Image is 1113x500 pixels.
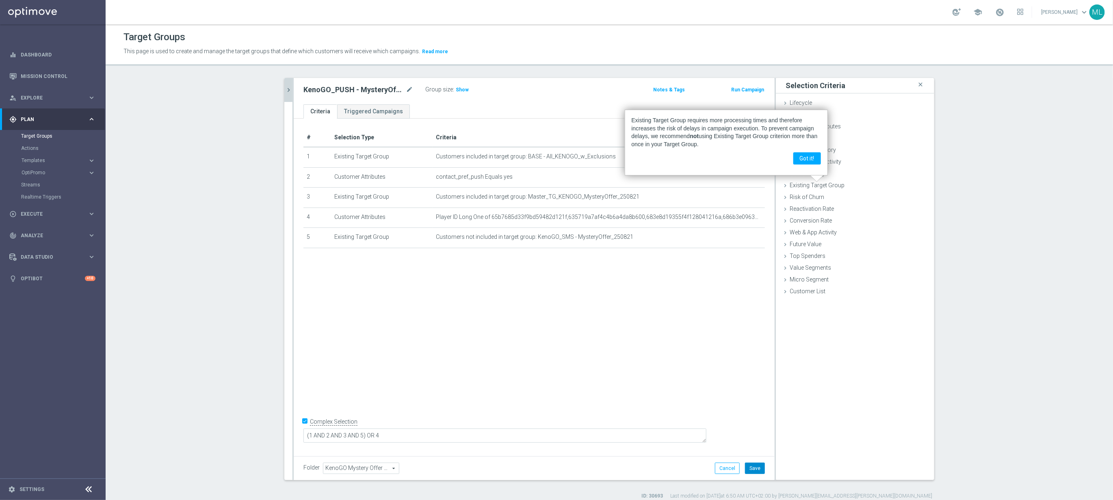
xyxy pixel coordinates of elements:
div: Optibot [9,268,95,289]
i: keyboard_arrow_right [88,169,95,177]
i: keyboard_arrow_right [88,210,95,218]
span: Top Spenders [790,253,825,259]
span: OptiPromo [22,170,80,175]
div: Target Groups [21,130,105,142]
i: keyboard_arrow_right [88,232,95,239]
div: ML [1089,4,1105,20]
span: Customers not included in target group: KenoGO_SMS - MysteryOffer_250821 [436,234,633,240]
span: Existing Target Group requires more processing times and therefore increases the risk of delays i... [632,117,816,139]
td: Customer Attributes [331,167,433,188]
div: Streams [21,179,105,191]
button: Run Campaign [730,85,765,94]
span: Execute [21,212,88,216]
i: keyboard_arrow_right [88,115,95,123]
button: Got it! [793,152,821,165]
div: Execute [9,210,88,218]
button: Save [745,463,765,474]
span: Criteria [436,134,457,141]
span: contact_pref_push Equals yes [436,173,513,180]
i: chevron_right [285,86,292,94]
span: Show [456,87,469,93]
div: Analyze [9,232,88,239]
span: Customer List [790,288,825,294]
a: Settings [19,487,44,492]
div: +10 [85,276,95,281]
span: school [973,8,982,17]
div: Templates [22,158,88,163]
i: person_search [9,94,17,102]
div: Realtime Triggers [21,191,105,203]
i: settings [8,486,15,493]
td: 2 [303,167,331,188]
th: Selection Type [331,128,433,147]
i: mode_edit [406,85,413,95]
span: Player ID Long One of 65b7685d33f9bd59482d121f,635719a7af4c4b6a4da8b600,683e8d19355f4f128041216a,... [436,214,762,221]
span: Value Segments [790,264,831,271]
label: Group size [425,86,453,93]
span: Web & App Activity [790,229,837,236]
label: : [453,86,454,93]
span: Conversion Rate [790,217,832,224]
i: track_changes [9,232,17,239]
i: gps_fixed [9,116,17,123]
label: ID: 30693 [641,493,663,500]
a: Actions [21,145,84,152]
button: Read more [421,47,449,56]
div: Explore [9,94,88,102]
strong: not [690,133,699,139]
i: keyboard_arrow_right [88,157,95,165]
span: Customers included in target group: BASE - All_KENOGO_w_Exclusions [436,153,616,160]
td: 5 [303,228,331,248]
a: Optibot [21,268,85,289]
a: [PERSON_NAME] [1040,6,1089,18]
div: OptiPromo [22,170,88,175]
td: Existing Target Group [331,147,433,167]
td: 4 [303,208,331,228]
span: Risk of Churn [790,194,824,200]
a: Realtime Triggers [21,194,84,200]
div: OptiPromo [21,167,105,179]
label: Last modified on [DATE] at 6:50 AM UTC+02:00 by [PERSON_NAME][EMAIL_ADDRESS][PERSON_NAME][DOMAIN_... [670,493,932,500]
span: Micro Segment [790,276,829,283]
h3: Selection Criteria [786,81,845,90]
i: equalizer [9,51,17,58]
th: # [303,128,331,147]
td: 3 [303,188,331,208]
label: Complex Selection [310,418,357,426]
span: Existing Target Group [790,182,844,188]
td: 1 [303,147,331,167]
span: This page is used to create and manage the target groups that define which customers will receive... [123,48,420,54]
span: using Existing Target Group criterion more than once in your Target Group. [632,133,819,147]
button: Cancel [715,463,740,474]
i: keyboard_arrow_right [88,253,95,261]
span: Future Value [790,241,821,247]
div: Plan [9,116,88,123]
i: play_circle_outline [9,210,17,218]
i: keyboard_arrow_right [88,94,95,102]
a: Target Groups [21,133,84,139]
td: Customer Attributes [331,208,433,228]
td: Existing Target Group [331,228,433,248]
i: lightbulb [9,275,17,282]
div: Mission Control [9,65,95,87]
h1: Target Groups [123,31,185,43]
button: Notes & Tags [653,85,686,94]
h2: KenoGO_PUSH - MysteryOffer_250821 [303,85,404,95]
a: Criteria [303,104,337,119]
div: Actions [21,142,105,154]
span: Templates [22,158,80,163]
span: Customers included in target group: Master_TG_KENOGO_MysteryOffer_250821 [436,193,639,200]
td: Existing Target Group [331,188,433,208]
span: Plan [21,117,88,122]
a: Streams [21,182,84,188]
span: Analyze [21,233,88,238]
label: Folder [303,464,320,471]
div: Dashboard [9,44,95,65]
i: close [916,79,925,90]
a: Dashboard [21,44,95,65]
span: Data Studio [21,255,88,260]
a: Triggered Campaigns [337,104,410,119]
div: Templates [21,154,105,167]
span: Reactivation Rate [790,206,834,212]
span: Lifecycle [790,100,812,106]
